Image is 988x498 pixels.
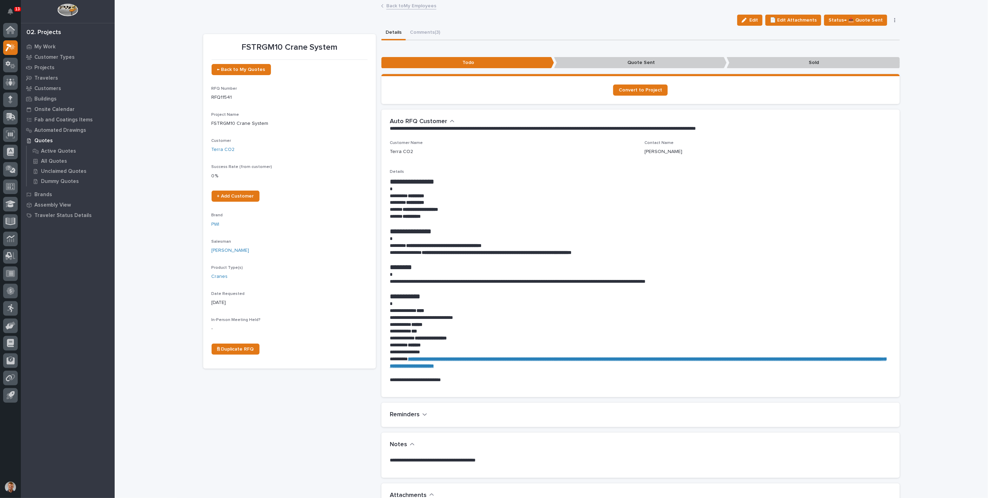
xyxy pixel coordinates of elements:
span: Customer [212,139,231,143]
a: Terra CO2 [212,146,235,153]
a: + Add Customer [212,191,260,202]
div: 02. Projects [26,29,61,37]
span: Project Name [212,113,239,117]
span: Salesman [212,240,231,244]
a: Travelers [21,73,115,83]
a: Customers [21,83,115,94]
h2: Auto RFQ Customer [390,118,447,126]
div: Notifications13 [9,8,18,19]
span: Edit [749,17,758,23]
a: Traveler Status Details [21,210,115,220]
button: Reminders [390,411,427,419]
img: Workspace Logo [57,3,78,16]
a: Unclaimed Quotes [27,166,115,176]
a: PWI [212,221,220,228]
p: Quotes [34,138,53,144]
button: users-avatar [3,480,18,495]
p: FSTRGM10 Crane System [212,120,368,127]
span: Contact Name [645,141,674,145]
p: Customers [34,86,61,92]
p: Quote Sent [554,57,727,69]
p: [DATE] [212,299,368,306]
p: 0 % [212,172,368,180]
button: Details [381,26,406,40]
a: Dummy Quotes [27,176,115,186]
button: 📄 Edit Attachments [765,15,821,26]
p: My Work [34,44,56,50]
a: Assembly View [21,200,115,210]
button: Auto RFQ Customer [390,118,455,126]
p: Todo [381,57,554,69]
p: Sold [727,57,899,69]
span: 📄 Edit Attachments [770,16,817,24]
a: Projects [21,62,115,73]
button: Status→ 📤 Quote Sent [824,15,887,26]
a: Back toMy Employees [386,1,436,9]
span: Product Type(s) [212,266,243,270]
a: Onsite Calendar [21,104,115,114]
span: RFQ Number [212,87,237,91]
a: Fab and Coatings Items [21,114,115,125]
a: Automated Drawings [21,125,115,135]
span: Date Requested [212,292,245,296]
span: + Add Customer [217,194,254,199]
span: ← Back to My Quotes [217,67,265,72]
span: In-Person Meeting Held? [212,318,261,322]
p: Brands [34,192,52,198]
a: Buildings [21,94,115,104]
h2: Notes [390,441,407,449]
a: My Work [21,41,115,52]
button: Comments (3) [406,26,444,40]
p: Customer Types [34,54,75,61]
button: Notifications [3,4,18,19]
a: ⎘ Duplicate RFQ [212,344,260,355]
p: Terra CO2 [390,148,413,155]
p: Active Quotes [41,148,76,154]
p: Fab and Coatings Items [34,117,93,123]
p: RFQ11541 [212,94,368,101]
p: Assembly View [34,202,71,208]
span: Convert to Project [619,88,662,93]
p: Automated Drawings [34,127,86,134]
a: ← Back to My Quotes [212,64,271,75]
p: [PERSON_NAME] [645,148,683,155]
p: Traveler Status Details [34,212,92,219]
button: Notes [390,441,415,449]
button: Edit [737,15,763,26]
a: Customer Types [21,52,115,62]
p: 13 [15,7,20,11]
p: Buildings [34,96,57,102]
p: Projects [34,65,55,71]
span: Customer Name [390,141,423,145]
a: Brands [21,189,115,200]
p: FSTRGM10 Crane System [212,42,368,53]
a: All Quotes [27,156,115,166]
a: Cranes [212,273,228,280]
p: Dummy Quotes [41,178,79,185]
p: Unclaimed Quotes [41,168,87,175]
p: - [212,325,368,332]
p: Travelers [34,75,58,81]
a: Quotes [21,135,115,146]
span: Status→ 📤 Quote Sent [829,16,883,24]
span: Success Rate (from customer) [212,165,272,169]
h2: Reminders [390,411,420,419]
a: [PERSON_NAME] [212,247,249,254]
span: Brand [212,213,223,217]
p: All Quotes [41,158,67,164]
span: Details [390,170,404,174]
a: Convert to Project [613,85,668,96]
p: Onsite Calendar [34,106,75,113]
a: Active Quotes [27,146,115,156]
span: ⎘ Duplicate RFQ [217,347,254,352]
